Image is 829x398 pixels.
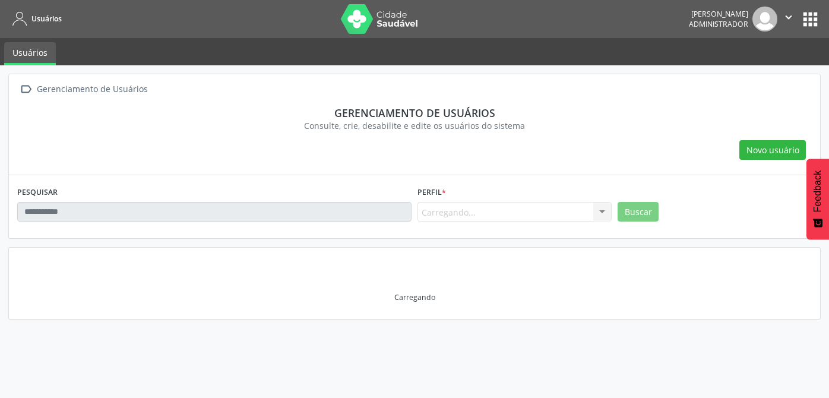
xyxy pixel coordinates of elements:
[782,11,795,24] i: 
[26,106,803,119] div: Gerenciamento de usuários
[34,81,150,98] div: Gerenciamento de Usuários
[394,292,435,302] div: Carregando
[4,42,56,65] a: Usuários
[31,14,62,24] span: Usuários
[800,9,821,30] button: apps
[417,184,446,202] label: Perfil
[777,7,800,31] button: 
[739,140,806,160] button: Novo usuário
[806,159,829,239] button: Feedback - Mostrar pesquisa
[812,170,823,212] span: Feedback
[26,119,803,132] div: Consulte, crie, desabilite e edite os usuários do sistema
[752,7,777,31] img: img
[8,9,62,29] a: Usuários
[746,144,799,156] span: Novo usuário
[17,184,58,202] label: PESQUISAR
[17,81,34,98] i: 
[17,81,150,98] a:  Gerenciamento de Usuários
[618,202,659,222] button: Buscar
[689,19,748,29] span: Administrador
[689,9,748,19] div: [PERSON_NAME]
